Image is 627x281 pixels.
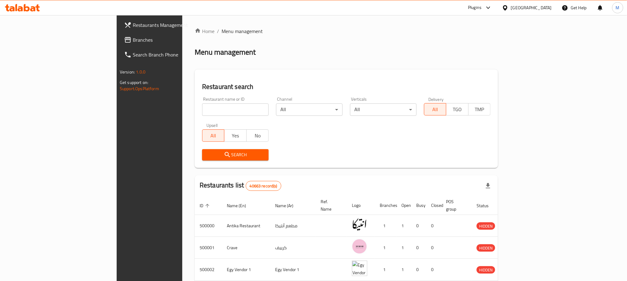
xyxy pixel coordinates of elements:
[119,47,221,62] a: Search Branch Phone
[375,259,396,281] td: 1
[133,36,216,44] span: Branches
[424,103,446,115] button: All
[249,131,266,140] span: No
[426,259,441,281] td: 0
[246,129,269,142] button: No
[222,259,270,281] td: Egy Vendor 1
[375,215,396,237] td: 1
[246,183,281,189] span: 40663 record(s)
[195,47,256,57] h2: Menu management
[428,97,444,101] label: Delivery
[446,103,468,115] button: TGO
[200,181,281,191] h2: Restaurants list
[426,215,441,237] td: 0
[427,105,444,114] span: All
[222,215,270,237] td: Antika Restaurant
[120,78,148,86] span: Get support on:
[396,196,411,215] th: Open
[411,196,426,215] th: Busy
[477,266,495,274] span: HIDDEN
[222,27,263,35] span: Menu management
[270,215,316,237] td: مطعم أنتيكا
[119,18,221,32] a: Restaurants Management
[616,4,620,11] span: M
[477,202,497,209] span: Status
[396,215,411,237] td: 1
[352,239,367,254] img: Crave
[396,237,411,259] td: 1
[396,259,411,281] td: 1
[224,129,246,142] button: Yes
[205,131,222,140] span: All
[275,202,301,209] span: Name (Ar)
[471,105,488,114] span: TMP
[375,237,396,259] td: 1
[411,215,426,237] td: 0
[227,202,254,209] span: Name (En)
[227,131,244,140] span: Yes
[136,68,145,76] span: 1.0.0
[468,4,482,11] div: Plugins
[195,27,498,35] nav: breadcrumb
[270,259,316,281] td: Egy Vendor 1
[133,21,216,29] span: Restaurants Management
[449,105,466,114] span: TGO
[120,85,159,93] a: Support.OpsPlatform
[206,123,218,128] label: Upsell
[120,68,135,76] span: Version:
[207,151,264,159] span: Search
[202,82,491,91] h2: Restaurant search
[352,261,367,276] img: Egy Vendor 1
[481,178,495,193] div: Export file
[352,217,367,232] img: Antika Restaurant
[202,103,269,116] input: Search for restaurant name or ID..
[119,32,221,47] a: Branches
[202,149,269,161] button: Search
[511,4,552,11] div: [GEOGRAPHIC_DATA]
[477,223,495,230] span: HIDDEN
[375,196,396,215] th: Branches
[133,51,216,58] span: Search Branch Phone
[426,196,441,215] th: Closed
[426,237,441,259] td: 0
[350,103,417,116] div: All
[202,129,224,142] button: All
[276,103,343,116] div: All
[411,259,426,281] td: 0
[446,198,464,213] span: POS group
[222,237,270,259] td: Crave
[200,202,211,209] span: ID
[270,237,316,259] td: كرييف
[477,245,495,252] span: HIDDEN
[468,103,491,115] button: TMP
[246,181,281,191] div: Total records count
[321,198,339,213] span: Ref. Name
[347,196,375,215] th: Logo
[411,237,426,259] td: 0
